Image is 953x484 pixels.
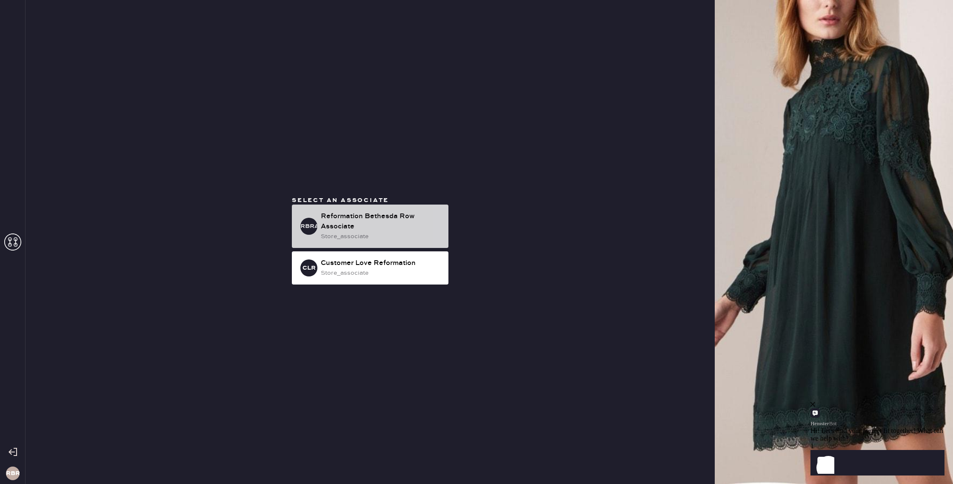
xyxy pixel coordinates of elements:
[292,196,389,204] span: Select an associate
[300,223,317,229] h3: RBRA
[302,265,316,271] h3: CLR
[6,470,20,476] h3: RBR
[321,258,442,268] div: Customer Love Reformation
[321,232,442,241] div: store_associate
[810,369,951,482] iframe: Front Chat
[321,268,442,278] div: store_associate
[321,211,442,232] div: Reformation Bethesda Row Associate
